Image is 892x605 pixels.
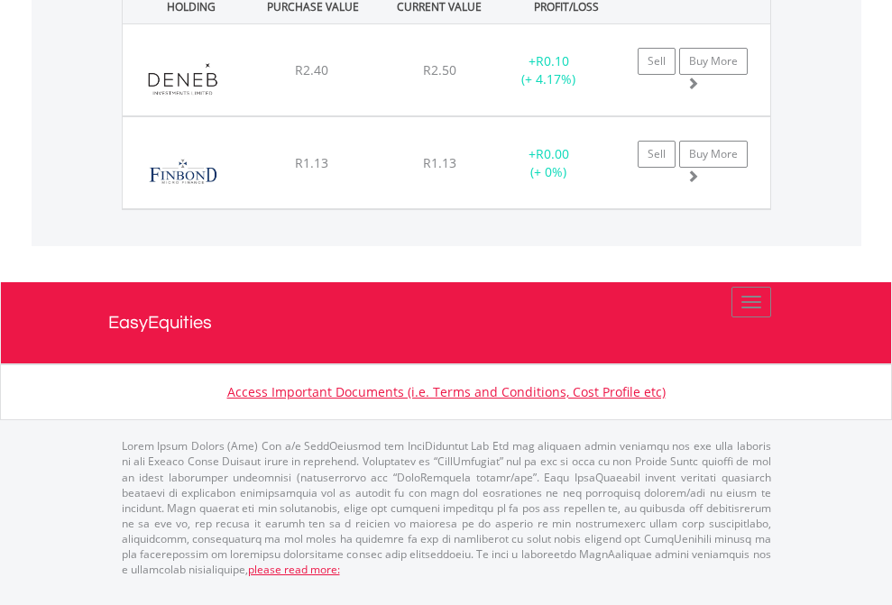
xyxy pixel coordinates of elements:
a: Access Important Documents (i.e. Terms and Conditions, Cost Profile etc) [227,383,666,400]
div: + (+ 0%) [492,145,605,181]
a: Sell [638,48,676,75]
a: EasyEquities [108,282,785,363]
a: Buy More [679,48,748,75]
a: Sell [638,141,676,168]
span: R2.50 [423,61,456,78]
span: R0.10 [536,52,569,69]
a: please read more: [248,562,340,577]
img: EQU.ZA.DNB.png [132,47,234,111]
div: + (+ 4.17%) [492,52,605,88]
span: R0.00 [536,145,569,162]
a: Buy More [679,141,748,168]
span: R1.13 [295,154,328,171]
p: Lorem Ipsum Dolors (Ame) Con a/e SeddOeiusmod tem InciDiduntut Lab Etd mag aliquaen admin veniamq... [122,438,771,577]
img: EQU.ZA.FGL.png [132,140,234,204]
span: R1.13 [423,154,456,171]
span: R2.40 [295,61,328,78]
